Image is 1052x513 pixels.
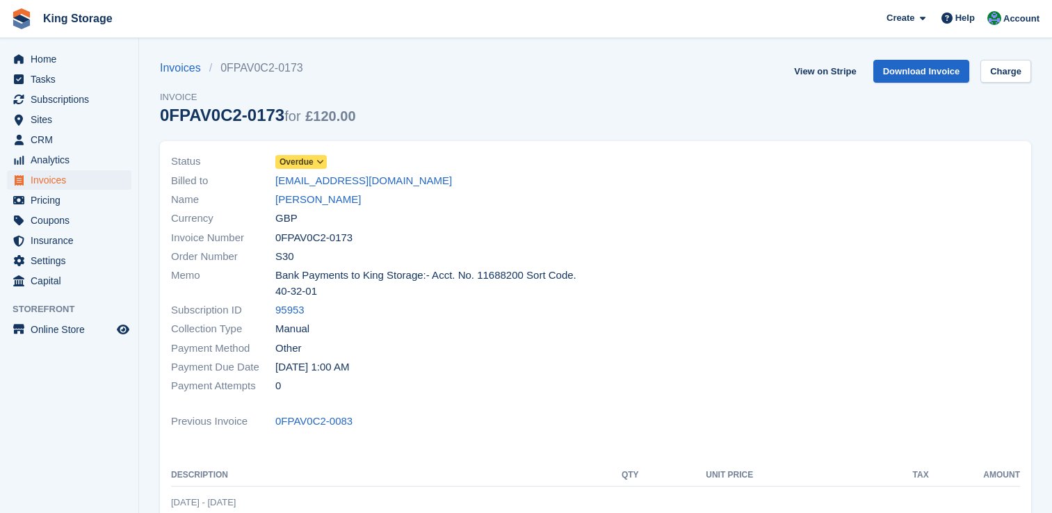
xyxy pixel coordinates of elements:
[38,7,118,30] a: King Storage
[7,170,131,190] a: menu
[753,464,928,487] th: Tax
[31,251,114,270] span: Settings
[280,156,314,168] span: Overdue
[275,359,349,375] time: 2025-09-03 00:00:00 UTC
[115,321,131,338] a: Preview store
[171,497,236,507] span: [DATE] - [DATE]
[171,302,275,318] span: Subscription ID
[171,321,275,337] span: Collection Type
[13,302,138,316] span: Storefront
[7,90,131,109] a: menu
[31,130,114,149] span: CRM
[171,414,275,430] span: Previous Invoice
[171,464,597,487] th: Description
[171,249,275,265] span: Order Number
[275,321,309,337] span: Manual
[160,60,356,76] nav: breadcrumbs
[31,271,114,291] span: Capital
[31,190,114,210] span: Pricing
[31,70,114,89] span: Tasks
[929,464,1020,487] th: Amount
[980,60,1031,83] a: Charge
[275,341,302,357] span: Other
[275,173,452,189] a: [EMAIL_ADDRESS][DOMAIN_NAME]
[1003,12,1039,26] span: Account
[275,211,298,227] span: GBP
[639,464,754,487] th: Unit Price
[275,154,327,170] a: Overdue
[275,249,294,265] span: S30
[7,271,131,291] a: menu
[7,251,131,270] a: menu
[11,8,32,29] img: stora-icon-8386f47178a22dfd0bd8f6a31ec36ba5ce8667c1dd55bd0f319d3a0aa187defe.svg
[171,359,275,375] span: Payment Due Date
[171,341,275,357] span: Payment Method
[7,150,131,170] a: menu
[31,110,114,129] span: Sites
[171,230,275,246] span: Invoice Number
[7,320,131,339] a: menu
[275,414,353,430] a: 0FPAV0C2-0083
[31,211,114,230] span: Coupons
[171,154,275,170] span: Status
[275,378,281,394] span: 0
[160,60,209,76] a: Invoices
[275,268,588,299] span: Bank Payments to King Storage:- Acct. No. 11688200 Sort Code. 40-32-01
[284,108,300,124] span: for
[31,320,114,339] span: Online Store
[275,192,361,208] a: [PERSON_NAME]
[305,108,355,124] span: £120.00
[31,90,114,109] span: Subscriptions
[171,192,275,208] span: Name
[7,70,131,89] a: menu
[31,150,114,170] span: Analytics
[7,190,131,210] a: menu
[597,464,639,487] th: QTY
[955,11,975,25] span: Help
[171,268,275,299] span: Memo
[873,60,970,83] a: Download Invoice
[7,130,131,149] a: menu
[171,173,275,189] span: Billed to
[171,378,275,394] span: Payment Attempts
[160,106,356,124] div: 0FPAV0C2-0173
[31,231,114,250] span: Insurance
[7,110,131,129] a: menu
[887,11,914,25] span: Create
[275,230,353,246] span: 0FPAV0C2-0173
[160,90,356,104] span: Invoice
[7,49,131,69] a: menu
[171,211,275,227] span: Currency
[788,60,861,83] a: View on Stripe
[31,170,114,190] span: Invoices
[7,211,131,230] a: menu
[275,302,305,318] a: 95953
[7,231,131,250] a: menu
[987,11,1001,25] img: John King
[31,49,114,69] span: Home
